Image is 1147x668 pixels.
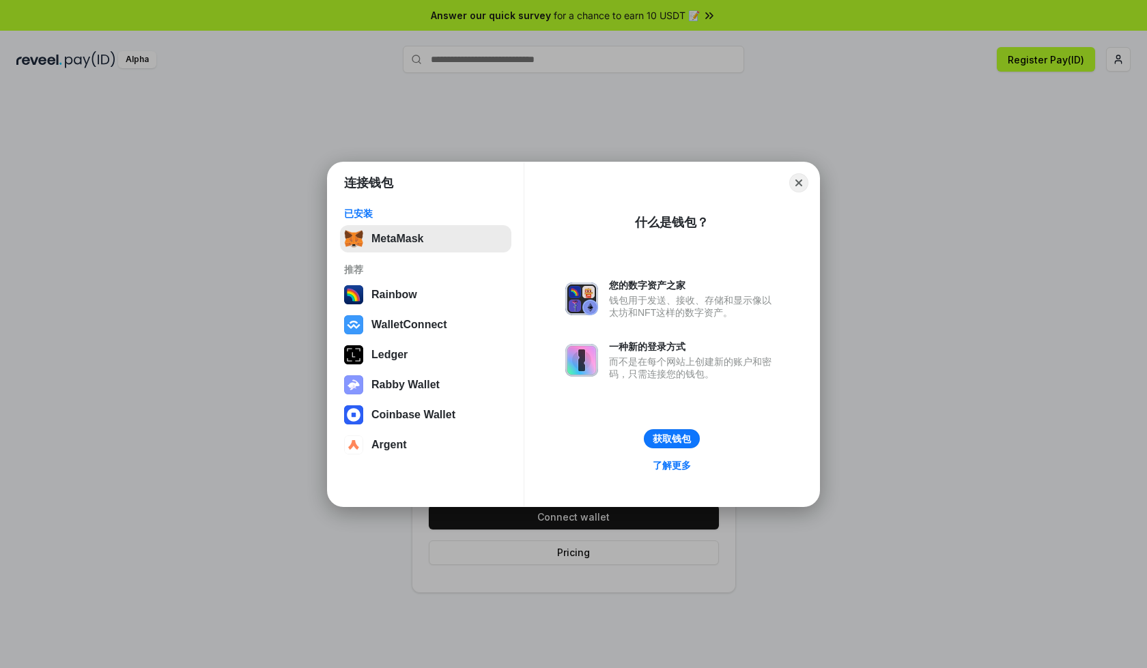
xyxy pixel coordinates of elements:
[344,207,507,220] div: 已安装
[344,315,363,334] img: svg+xml,%3Csvg%20width%3D%2228%22%20height%3D%2228%22%20viewBox%3D%220%200%2028%2028%22%20fill%3D...
[344,375,363,394] img: svg+xml,%3Csvg%20xmlns%3D%22http%3A%2F%2Fwww.w3.org%2F2000%2Fsvg%22%20fill%3D%22none%22%20viewBox...
[371,409,455,421] div: Coinbase Wallet
[344,435,363,454] img: svg+xml,%3Csvg%20width%3D%2228%22%20height%3D%2228%22%20viewBox%3D%220%200%2028%2028%22%20fill%3D...
[371,349,408,361] div: Ledger
[340,401,511,429] button: Coinbase Wallet
[565,344,598,377] img: svg+xml,%3Csvg%20xmlns%3D%22http%3A%2F%2Fwww.w3.org%2F2000%2Fsvg%22%20fill%3D%22none%22%20viewBox...
[371,379,440,391] div: Rabby Wallet
[340,311,511,338] button: WalletConnect
[344,405,363,424] img: svg+xml,%3Csvg%20width%3D%2228%22%20height%3D%2228%22%20viewBox%3D%220%200%2028%2028%22%20fill%3D...
[645,456,699,474] a: 了解更多
[344,285,363,304] img: svg+xml,%3Csvg%20width%3D%22120%22%20height%3D%22120%22%20viewBox%3D%220%200%20120%20120%22%20fil...
[565,282,598,315] img: svg+xml,%3Csvg%20xmlns%3D%22http%3A%2F%2Fwww.w3.org%2F2000%2Fsvg%22%20fill%3D%22none%22%20viewBox...
[371,319,447,331] div: WalletConnect
[609,355,778,380] div: 而不是在每个网站上创建新的账户和密码，只需连接您的钱包。
[371,289,417,301] div: Rainbow
[609,279,778,291] div: 您的数字资产之家
[340,225,511,252] button: MetaMask
[344,175,393,191] h1: 连接钱包
[653,459,691,471] div: 了解更多
[789,173,808,192] button: Close
[344,345,363,364] img: svg+xml,%3Csvg%20xmlns%3D%22http%3A%2F%2Fwww.w3.org%2F2000%2Fsvg%22%20width%3D%2228%22%20height%3...
[609,294,778,319] div: 钱包用于发送、接收、存储和显示像以太坊和NFT这样的数字资产。
[340,431,511,459] button: Argent
[644,429,700,448] button: 获取钱包
[340,341,511,368] button: Ledger
[344,263,507,276] div: 推荐
[340,371,511,398] button: Rabby Wallet
[653,433,691,445] div: 获取钱包
[609,340,778,353] div: 一种新的登录方式
[371,439,407,451] div: Argent
[340,281,511,308] button: Rainbow
[371,233,423,245] div: MetaMask
[635,214,709,231] div: 什么是钱包？
[344,229,363,248] img: svg+xml,%3Csvg%20fill%3D%22none%22%20height%3D%2233%22%20viewBox%3D%220%200%2035%2033%22%20width%...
